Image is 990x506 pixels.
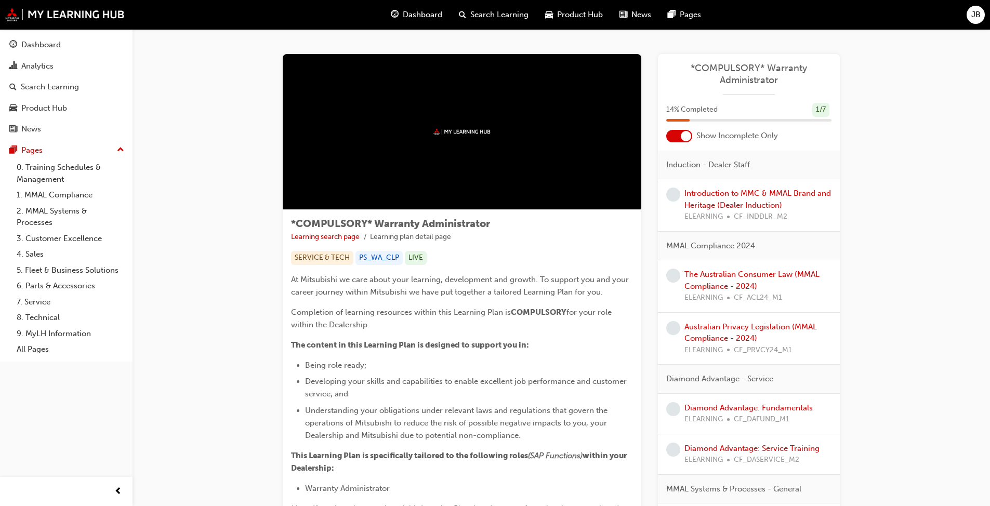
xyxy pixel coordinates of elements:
[470,9,529,21] span: Search Learning
[291,275,631,297] span: At Mitsubishi we care about your learning, development and growth. To support you and your career...
[666,188,680,202] span: learningRecordVerb_NONE-icon
[666,373,773,385] span: Diamond Advantage - Service
[9,104,17,113] span: car-icon
[684,414,723,425] span: ELEARNING
[680,9,701,21] span: Pages
[12,341,128,357] a: All Pages
[684,211,723,223] span: ELEARNING
[117,143,124,157] span: up-icon
[433,128,491,135] img: mmal
[12,231,128,247] a: 3. Customer Excellence
[12,187,128,203] a: 1. MMAL Compliance
[4,57,128,76] a: Analytics
[459,8,466,21] span: search-icon
[12,262,128,278] a: 5. Fleet & Business Solutions
[659,4,709,25] a: pages-iconPages
[666,269,680,283] span: learningRecordVerb_NONE-icon
[4,99,128,118] a: Product Hub
[12,246,128,262] a: 4. Sales
[684,454,723,466] span: ELEARNING
[528,451,583,460] span: (SAP Functions)
[734,211,787,223] span: CF_INDDLR_M2
[12,310,128,326] a: 8. Technical
[971,9,981,21] span: JB
[666,483,801,495] span: MMAL Systems & Processes - General
[696,130,778,142] span: Show Incomplete Only
[114,485,122,498] span: prev-icon
[21,60,54,72] div: Analytics
[4,77,128,97] a: Search Learning
[12,278,128,294] a: 6. Parts & Accessories
[355,251,403,265] div: PS_WA_CLP
[12,294,128,310] a: 7. Service
[382,4,451,25] a: guage-iconDashboard
[12,203,128,231] a: 2. MMAL Systems & Processes
[391,8,399,21] span: guage-icon
[4,141,128,160] button: Pages
[666,159,750,171] span: Induction - Dealer Staff
[684,292,723,304] span: ELEARNING
[684,444,820,453] a: Diamond Advantage: Service Training
[545,8,553,21] span: car-icon
[734,344,792,356] span: CF_PRVCY24_M1
[21,123,41,135] div: News
[21,144,43,156] div: Pages
[684,344,723,356] span: ELEARNING
[631,9,651,21] span: News
[684,322,817,343] a: Australian Privacy Legislation (MMAL Compliance - 2024)
[291,451,528,460] span: This Learning Plan is specifically tailored to the following roles
[370,231,451,243] li: Learning plan detail page
[405,251,427,265] div: LIVE
[537,4,611,25] a: car-iconProduct Hub
[291,251,353,265] div: SERVICE & TECH
[684,403,813,412] a: Diamond Advantage: Fundamentals
[9,41,17,50] span: guage-icon
[291,308,511,317] span: Completion of learning resources within this Learning Plan is
[305,361,366,370] span: Being role ready;
[666,62,831,86] a: *COMPULSORY* Warranty Administrator
[967,6,985,24] button: JB
[9,83,17,92] span: search-icon
[684,270,820,291] a: The Australian Consumer Law (MMAL Compliance - 2024)
[734,292,782,304] span: CF_ACL24_M1
[12,159,128,187] a: 0. Training Schedules & Management
[619,8,627,21] span: news-icon
[557,9,603,21] span: Product Hub
[812,103,829,117] div: 1 / 7
[9,125,17,134] span: news-icon
[734,414,789,425] span: CF_DAFUND_M1
[9,62,17,71] span: chart-icon
[511,308,566,317] span: COMPULSORY
[684,189,831,210] a: Introduction to MMC & MMAL Brand and Heritage (Dealer Induction)
[291,218,490,230] span: *COMPULSORY* Warranty Administrator
[291,308,614,329] span: for your role within the Dealership.
[4,119,128,139] a: News
[666,443,680,457] span: learningRecordVerb_NONE-icon
[4,33,128,141] button: DashboardAnalyticsSearch LearningProduct HubNews
[305,377,629,398] span: Developing your skills and capabilities to enable excellent job performance and customer service;...
[668,8,676,21] span: pages-icon
[734,454,799,466] span: CF_DASERVICE_M2
[611,4,659,25] a: news-iconNews
[666,402,680,416] span: learningRecordVerb_NONE-icon
[403,9,442,21] span: Dashboard
[21,102,67,114] div: Product Hub
[21,39,61,51] div: Dashboard
[666,240,755,252] span: MMAL Compliance 2024
[5,8,125,21] img: mmal
[666,321,680,335] span: learningRecordVerb_NONE-icon
[21,81,79,93] div: Search Learning
[4,35,128,55] a: Dashboard
[9,146,17,155] span: pages-icon
[305,406,610,440] span: Understanding your obligations under relevant laws and regulations that govern the operations of ...
[451,4,537,25] a: search-iconSearch Learning
[291,451,628,473] span: within your Dealership:
[291,232,360,241] a: Learning search page
[305,484,390,493] span: Warranty Administrator
[291,340,529,350] span: The content in this Learning Plan is designed to support you in:
[12,326,128,342] a: 9. MyLH Information
[666,104,718,116] span: 14 % Completed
